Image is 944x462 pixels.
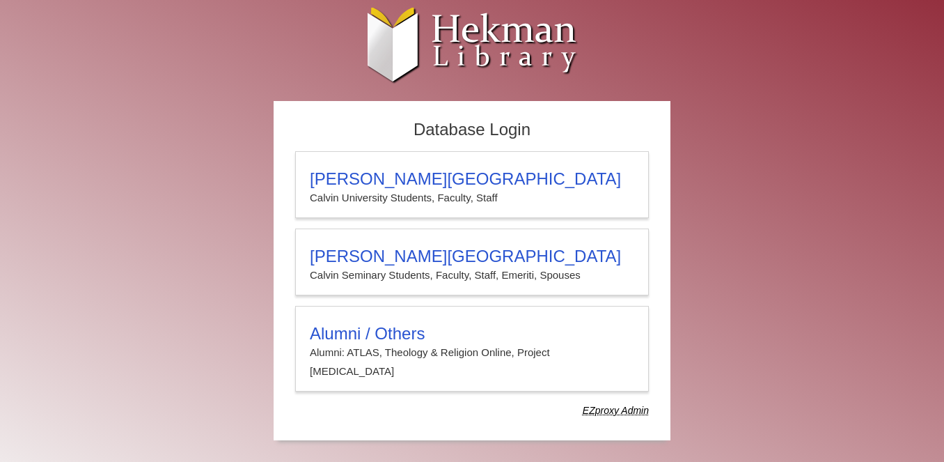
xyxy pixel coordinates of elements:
[583,405,649,416] dfn: Use Alumni login
[310,324,634,344] h3: Alumni / Others
[310,169,634,189] h3: [PERSON_NAME][GEOGRAPHIC_DATA]
[310,344,634,380] p: Alumni: ATLAS, Theology & Religion Online, Project [MEDICAL_DATA]
[288,116,656,144] h2: Database Login
[310,189,634,207] p: Calvin University Students, Faculty, Staff
[310,324,634,380] summary: Alumni / OthersAlumni: ATLAS, Theology & Religion Online, Project [MEDICAL_DATA]
[295,151,649,218] a: [PERSON_NAME][GEOGRAPHIC_DATA]Calvin University Students, Faculty, Staff
[310,247,634,266] h3: [PERSON_NAME][GEOGRAPHIC_DATA]
[310,266,634,284] p: Calvin Seminary Students, Faculty, Staff, Emeriti, Spouses
[295,229,649,295] a: [PERSON_NAME][GEOGRAPHIC_DATA]Calvin Seminary Students, Faculty, Staff, Emeriti, Spouses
